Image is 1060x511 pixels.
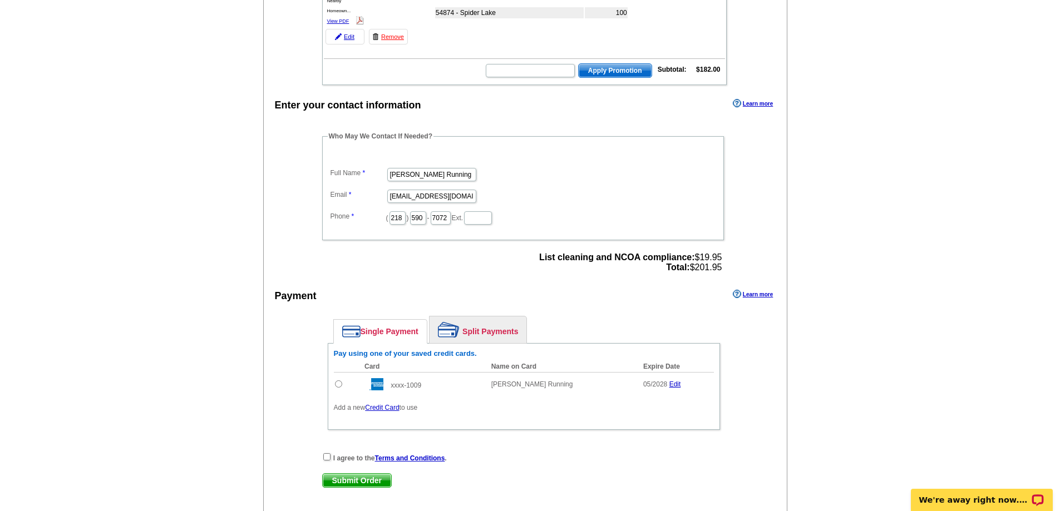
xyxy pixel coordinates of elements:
[579,64,652,77] span: Apply Promotion
[275,289,317,304] div: Payment
[323,474,391,487] span: Submit Order
[666,262,689,272] strong: Total:
[356,16,364,24] img: pdf_logo.png
[335,33,342,40] img: pencil-icon.gif
[331,211,386,221] label: Phone
[327,18,349,24] a: View PDF
[365,404,399,411] a: Credit Card
[372,33,379,40] img: trashcan-icon.gif
[491,380,573,388] span: [PERSON_NAME] Running
[435,7,584,18] td: 54874 - Spider Lake
[369,29,408,44] a: Remove
[733,99,773,108] a: Learn more
[331,168,386,178] label: Full Name
[904,476,1060,511] iframe: LiveChat chat widget
[669,380,681,388] a: Edit
[331,190,386,200] label: Email
[326,29,364,44] a: Edit
[342,325,361,338] img: single-payment.png
[585,7,628,18] td: 100
[328,131,433,141] legend: Who May We Contact If Needed?
[733,290,773,299] a: Learn more
[486,361,638,373] th: Name on Card
[539,252,694,262] strong: List cleaning and NCOA compliance:
[696,66,720,73] strong: $182.00
[359,361,486,373] th: Card
[438,322,460,338] img: split-payment.png
[375,454,445,462] a: Terms and Conditions
[643,380,667,388] span: 05/2028
[430,316,526,343] a: Split Payments
[334,349,714,358] h6: Pay using one of your saved credit cards.
[334,320,427,343] a: Single Payment
[638,361,714,373] th: Expire Date
[578,63,652,78] button: Apply Promotion
[364,378,383,390] img: amex.gif
[539,252,722,272] span: $19.95 $201.95
[391,381,421,389] span: xxxx-1009
[334,403,714,413] p: Add a new to use
[328,209,718,226] dd: ( ) - Ext.
[275,98,421,113] div: Enter your contact information
[658,66,687,73] strong: Subtotal:
[333,454,447,462] strong: I agree to the .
